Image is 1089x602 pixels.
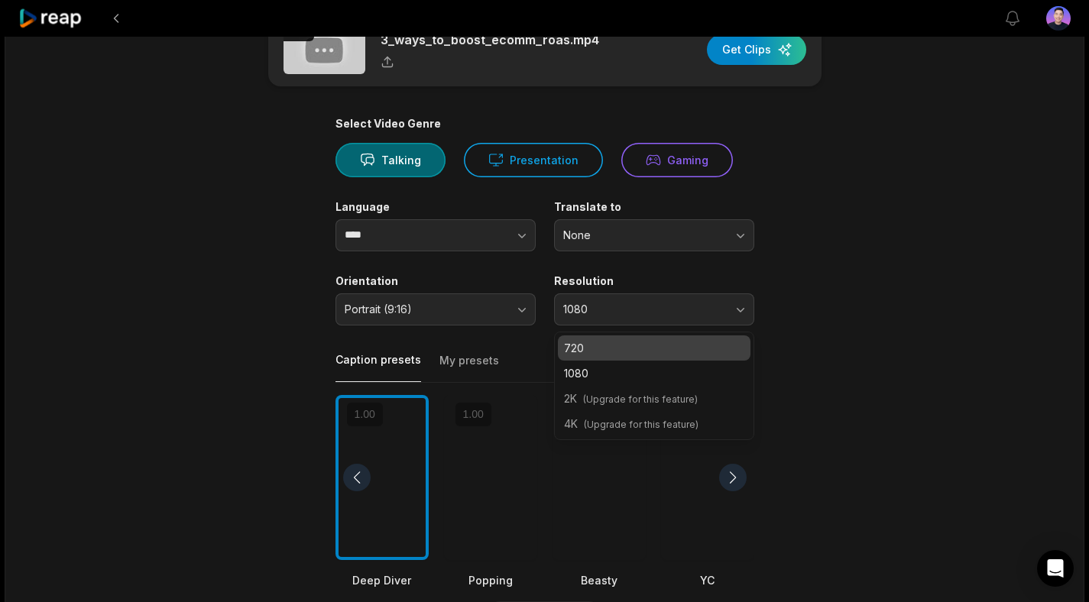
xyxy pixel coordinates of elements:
[345,303,505,316] span: Portrait (9:16)
[563,303,724,316] span: 1080
[564,365,744,381] p: 1080
[335,352,421,382] button: Caption presets
[564,416,744,432] p: 4K
[661,572,754,588] div: YC
[554,200,754,214] label: Translate to
[564,390,744,406] p: 2K
[553,572,646,588] div: Beasty
[554,219,754,251] button: None
[335,293,536,325] button: Portrait (9:16)
[439,353,499,382] button: My presets
[564,340,744,356] p: 720
[335,572,429,588] div: Deep Diver
[584,419,698,430] span: (Upgrade for this feature)
[335,274,536,288] label: Orientation
[444,572,537,588] div: Popping
[621,143,733,177] button: Gaming
[554,332,754,440] div: 1080
[583,393,698,405] span: (Upgrade for this feature)
[335,200,536,214] label: Language
[554,293,754,325] button: 1080
[707,34,806,65] button: Get Clips
[1037,550,1074,587] div: Open Intercom Messenger
[464,143,603,177] button: Presentation
[563,228,724,242] span: None
[335,143,446,177] button: Talking
[554,274,754,288] label: Resolution
[381,31,599,49] p: 3_ways_to_boost_ecomm_roas.mp4
[335,117,754,131] div: Select Video Genre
